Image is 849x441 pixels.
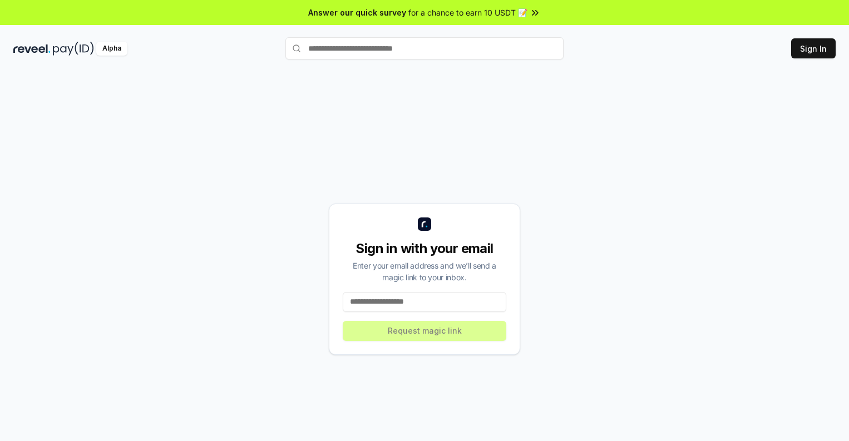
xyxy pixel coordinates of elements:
[418,217,431,231] img: logo_small
[53,42,94,56] img: pay_id
[13,42,51,56] img: reveel_dark
[408,7,527,18] span: for a chance to earn 10 USDT 📝
[96,42,127,56] div: Alpha
[791,38,836,58] button: Sign In
[343,260,506,283] div: Enter your email address and we’ll send a magic link to your inbox.
[343,240,506,257] div: Sign in with your email
[308,7,406,18] span: Answer our quick survey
